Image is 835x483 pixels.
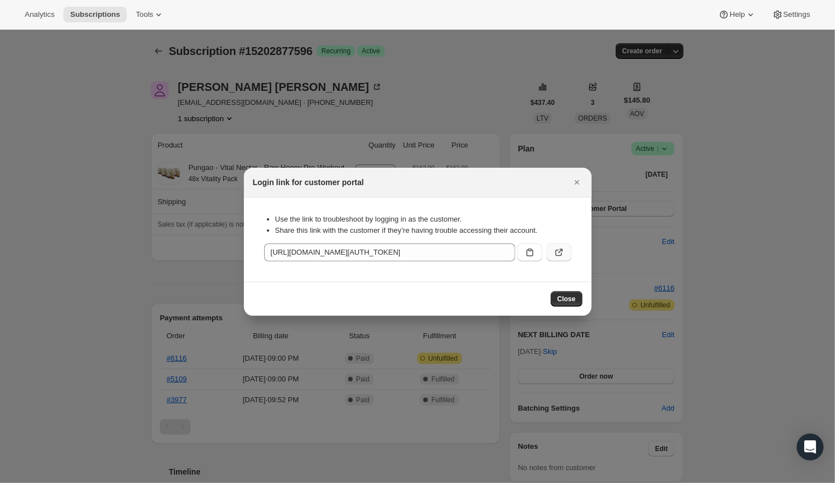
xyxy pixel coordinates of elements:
li: Share this link with the customer if they’re having trouble accessing their account. [275,225,571,236]
div: Open Intercom Messenger [797,434,824,461]
button: Close [551,291,583,307]
span: Tools [136,10,153,19]
button: Analytics [18,7,61,22]
span: Analytics [25,10,54,19]
button: Tools [129,7,171,22]
span: Subscriptions [70,10,120,19]
span: Settings [783,10,810,19]
li: Use the link to troubleshoot by logging in as the customer. [275,214,571,225]
button: Subscriptions [63,7,127,22]
button: Settings [765,7,817,22]
span: Help [730,10,745,19]
span: Close [557,295,576,303]
button: Close [569,174,585,190]
button: Help [712,7,763,22]
h2: Login link for customer portal [253,177,364,188]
